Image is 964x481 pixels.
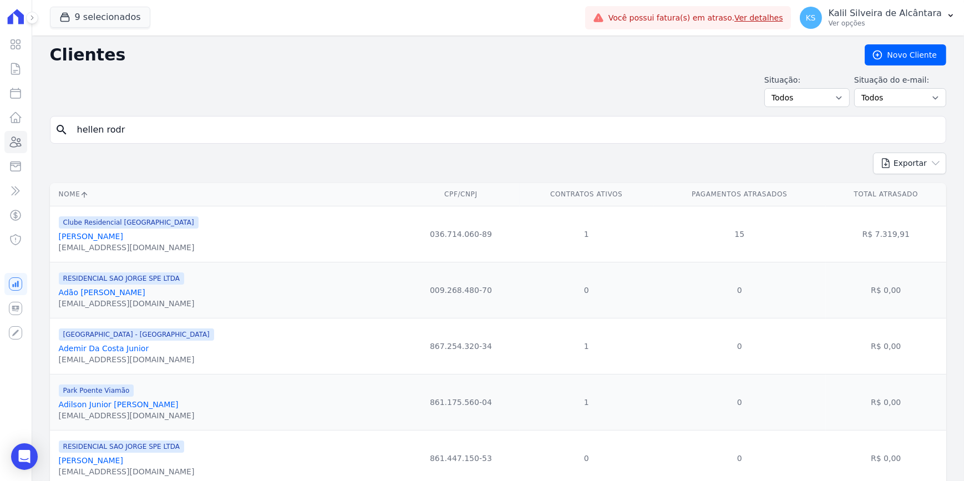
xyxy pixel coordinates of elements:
[653,262,826,318] td: 0
[520,374,653,430] td: 1
[520,262,653,318] td: 0
[826,318,946,374] td: R$ 0,00
[653,318,826,374] td: 0
[520,318,653,374] td: 1
[59,232,123,241] a: [PERSON_NAME]
[59,328,214,341] span: [GEOGRAPHIC_DATA] - [GEOGRAPHIC_DATA]
[50,183,403,206] th: Nome
[865,44,946,65] a: Novo Cliente
[829,8,942,19] p: Kalil Silveira de Alcântara
[59,400,179,409] a: Adilson Junior [PERSON_NAME]
[59,466,195,477] div: [EMAIL_ADDRESS][DOMAIN_NAME]
[520,183,653,206] th: Contratos Ativos
[791,2,964,33] button: KS Kalil Silveira de Alcântara Ver opções
[59,216,199,229] span: Clube Residencial [GEOGRAPHIC_DATA]
[402,374,519,430] td: 861.175.560-04
[806,14,816,22] span: KS
[826,206,946,262] td: R$ 7.319,91
[59,410,195,421] div: [EMAIL_ADDRESS][DOMAIN_NAME]
[653,206,826,262] td: 15
[70,119,941,141] input: Buscar por nome, CPF ou e-mail
[59,384,134,397] span: Park Poente Viamão
[59,242,199,253] div: [EMAIL_ADDRESS][DOMAIN_NAME]
[59,456,123,465] a: [PERSON_NAME]
[653,183,826,206] th: Pagamentos Atrasados
[402,262,519,318] td: 009.268.480-70
[59,441,184,453] span: RESIDENCIAL SAO JORGE SPE LTDA
[402,318,519,374] td: 867.254.320-34
[826,374,946,430] td: R$ 0,00
[55,123,68,136] i: search
[873,153,946,174] button: Exportar
[653,374,826,430] td: 0
[59,272,184,285] span: RESIDENCIAL SAO JORGE SPE LTDA
[608,12,783,24] span: Você possui fatura(s) em atraso.
[854,74,946,86] label: Situação do e-mail:
[59,298,195,309] div: [EMAIL_ADDRESS][DOMAIN_NAME]
[402,183,519,206] th: CPF/CNPJ
[59,288,145,297] a: Adão [PERSON_NAME]
[826,262,946,318] td: R$ 0,00
[829,19,942,28] p: Ver opções
[402,206,519,262] td: 036.714.060-89
[520,206,653,262] td: 1
[734,13,783,22] a: Ver detalhes
[59,354,214,365] div: [EMAIL_ADDRESS][DOMAIN_NAME]
[764,74,850,86] label: Situação:
[50,7,150,28] button: 9 selecionados
[826,183,946,206] th: Total Atrasado
[50,45,847,65] h2: Clientes
[11,443,38,470] div: Open Intercom Messenger
[59,344,149,353] a: Ademir Da Costa Junior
